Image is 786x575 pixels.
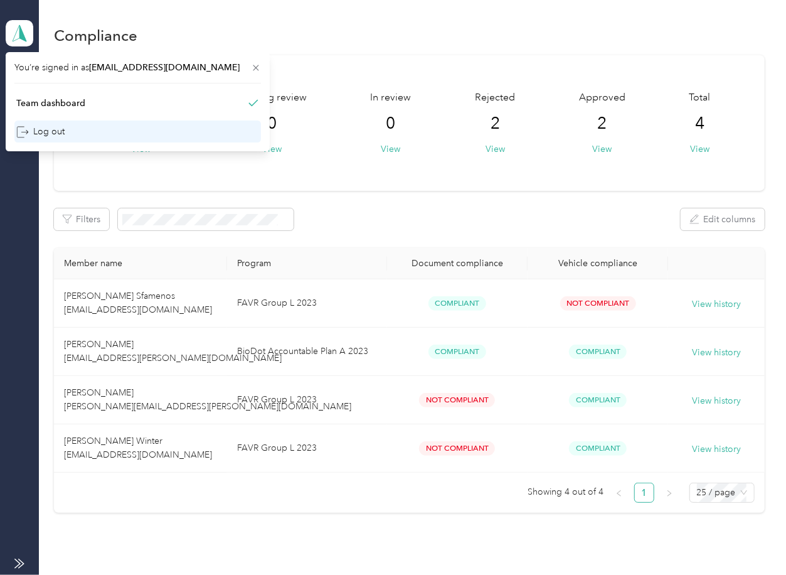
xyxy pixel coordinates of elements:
[475,90,515,105] span: Rejected
[690,142,709,156] button: View
[716,505,786,575] iframe: Everlance-gr Chat Button Frame
[569,345,627,359] span: Compliant
[697,483,747,502] span: 25 / page
[569,441,627,456] span: Compliant
[528,483,604,502] span: Showing 4 out of 4
[89,62,240,73] span: [EMAIL_ADDRESS][DOMAIN_NAME]
[419,441,495,456] span: Not Compliant
[666,490,673,497] span: right
[227,376,387,424] td: FAVR Group L 2023
[16,125,65,138] div: Log out
[428,296,486,311] span: Compliant
[692,394,741,408] button: View history
[692,298,741,311] button: View history
[14,61,261,74] span: You’re signed in as
[692,443,741,456] button: View history
[419,393,495,407] span: Not Compliant
[267,114,277,134] span: 0
[237,90,307,105] span: Pending review
[428,345,486,359] span: Compliant
[609,483,629,503] li: Previous Page
[64,291,212,315] span: [PERSON_NAME] Sfamenos [EMAIL_ADDRESS][DOMAIN_NAME]
[54,248,226,279] th: Member name
[569,393,627,407] span: Compliant
[659,483,679,503] button: right
[597,114,607,134] span: 2
[538,258,658,269] div: Vehicle compliance
[64,387,351,412] span: [PERSON_NAME] [PERSON_NAME][EMAIL_ADDRESS][PERSON_NAME][DOMAIN_NAME]
[689,90,711,105] span: Total
[16,97,85,110] div: Team dashboard
[371,90,412,105] span: In review
[592,142,612,156] button: View
[386,114,396,134] span: 0
[491,114,500,134] span: 2
[486,142,505,156] button: View
[579,90,625,105] span: Approved
[397,258,518,269] div: Document compliance
[615,490,623,497] span: left
[227,424,387,473] td: FAVR Group L 2023
[227,279,387,328] td: FAVR Group L 2023
[64,339,282,363] span: [PERSON_NAME] [EMAIL_ADDRESS][PERSON_NAME][DOMAIN_NAME]
[634,483,654,503] li: 1
[681,208,765,230] button: Edit columns
[659,483,679,503] li: Next Page
[54,208,109,230] button: Filters
[692,346,741,360] button: View history
[695,114,704,134] span: 4
[54,29,137,42] h1: Compliance
[262,142,282,156] button: View
[560,296,636,311] span: Not Compliant
[609,483,629,503] button: left
[689,483,755,503] div: Page Size
[635,483,654,502] a: 1
[227,328,387,376] td: BioDot Accountable Plan A 2023
[227,248,387,279] th: Program
[64,436,212,460] span: [PERSON_NAME] Winter [EMAIL_ADDRESS][DOMAIN_NAME]
[381,142,401,156] button: View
